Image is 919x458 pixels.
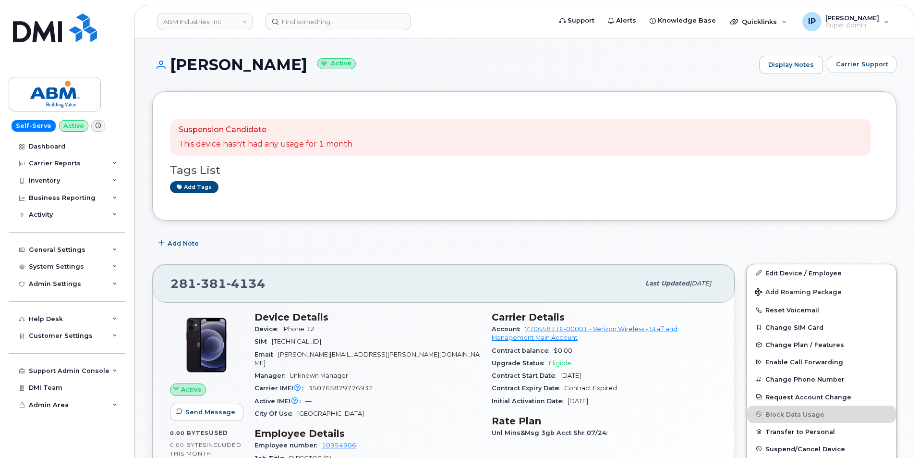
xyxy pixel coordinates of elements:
[747,353,896,371] button: Enable Call Forwarding
[254,384,308,392] span: Carrier IMEI
[179,139,352,150] p: This device hasn't had any usage for 1 month
[254,410,297,417] span: City Of Use
[178,316,235,374] img: iPhone_12.jpg
[747,406,896,423] button: Block Data Usage
[254,442,322,449] span: Employee number
[759,56,823,74] a: Display Notes
[254,372,290,379] span: Manager
[492,384,564,392] span: Contract Expiry Date
[836,60,888,69] span: Carrier Support
[254,428,480,439] h3: Employee Details
[492,415,717,427] h3: Rate Plan
[765,341,844,348] span: Change Plan / Features
[254,325,282,333] span: Device
[564,384,617,392] span: Contract Expired
[560,372,581,379] span: [DATE]
[554,347,572,354] span: $0.00
[254,397,305,405] span: Active IMEI
[765,359,843,366] span: Enable Call Forwarding
[492,372,560,379] span: Contract Start Date
[568,397,588,405] span: [DATE]
[765,445,845,452] span: Suspend/Cancel Device
[747,336,896,353] button: Change Plan / Features
[747,319,896,336] button: Change SIM Card
[181,385,202,394] span: Active
[254,351,480,367] span: [PERSON_NAME][EMAIL_ADDRESS][PERSON_NAME][DOMAIN_NAME]
[152,235,207,252] button: Add Note
[272,338,321,345] span: [TECHNICAL_ID]
[227,276,266,291] span: 4134
[170,181,218,193] a: Add tags
[185,408,235,417] span: Send Message
[492,397,568,405] span: Initial Activation Date
[492,325,525,333] span: Account
[170,404,243,421] button: Send Message
[305,397,312,405] span: —
[168,239,199,248] span: Add Note
[747,282,896,301] button: Add Roaming Package
[747,388,896,406] button: Request Account Change
[170,430,209,436] span: 0.00 Bytes
[282,325,314,333] span: iPhone 12
[492,311,717,323] h3: Carrier Details
[196,276,227,291] span: 381
[179,124,352,136] p: Suspension Candidate
[290,372,348,379] span: Unknown Manager
[209,429,228,436] span: used
[828,56,896,73] button: Carrier Support
[170,276,266,291] span: 281
[549,359,571,367] span: Eligible
[322,442,356,449] a: 10954906
[152,56,754,73] h1: [PERSON_NAME]
[170,442,206,448] span: 0.00 Bytes
[689,280,711,287] span: [DATE]
[747,371,896,388] button: Change Phone Number
[747,301,896,319] button: Reset Voicemail
[747,440,896,458] button: Suspend/Cancel Device
[492,347,554,354] span: Contract balance
[747,264,896,282] a: Edit Device / Employee
[645,280,689,287] span: Last updated
[492,429,612,436] span: Unl Mins&Msg 3gb Acct Shr 07/24
[492,359,549,367] span: Upgrade Status
[317,58,356,69] small: Active
[254,351,278,358] span: Email
[254,311,480,323] h3: Device Details
[492,325,677,341] a: 770658116-00001 - Verizon Wireless - Staff and Management Main Account
[755,288,842,297] span: Add Roaming Package
[170,164,879,176] h3: Tags List
[308,384,373,392] span: 350765879776932
[747,423,896,440] button: Transfer to Personal
[254,338,272,345] span: SIM
[297,410,364,417] span: [GEOGRAPHIC_DATA]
